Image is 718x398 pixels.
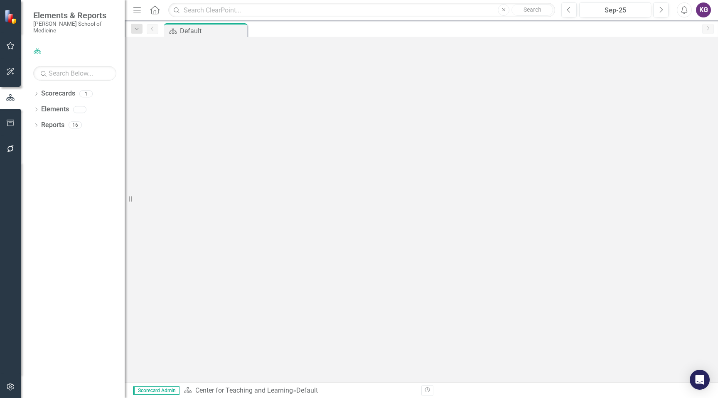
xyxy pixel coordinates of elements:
[133,386,179,395] span: Scorecard Admin
[3,9,19,25] img: ClearPoint Strategy
[33,20,116,34] small: [PERSON_NAME] School of Medicine
[41,105,69,114] a: Elements
[195,386,293,394] a: Center for Teaching and Learning
[511,4,553,16] button: Search
[690,370,710,390] div: Open Intercom Messenger
[69,122,82,129] div: 16
[41,120,64,130] a: Reports
[582,5,648,15] div: Sep-25
[184,386,415,396] div: »
[79,90,93,97] div: 1
[696,2,711,17] button: KG
[180,26,245,36] div: Default
[579,2,651,17] button: Sep-25
[33,66,116,81] input: Search Below...
[524,6,541,13] span: Search
[33,10,116,20] span: Elements & Reports
[168,3,555,17] input: Search ClearPoint...
[296,386,318,394] div: Default
[41,89,75,98] a: Scorecards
